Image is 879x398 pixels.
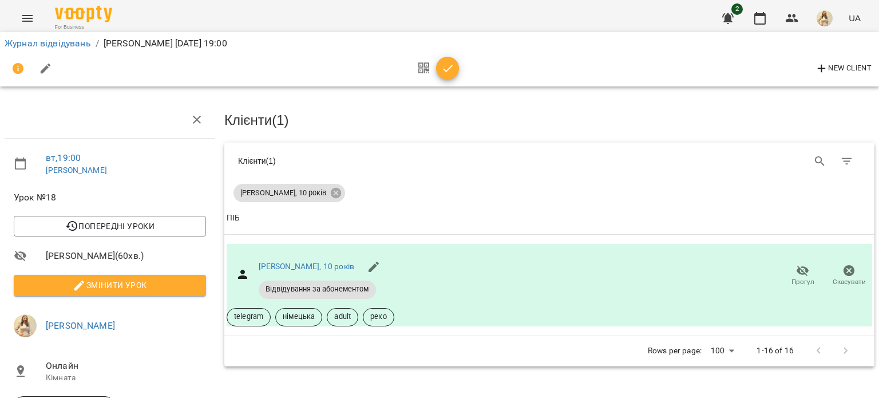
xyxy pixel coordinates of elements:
[23,219,197,233] span: Попередні уроки
[233,188,333,198] span: [PERSON_NAME], 10 років
[46,320,115,331] a: [PERSON_NAME]
[844,7,865,29] button: UA
[806,148,834,175] button: Search
[5,37,874,50] nav: breadcrumb
[5,38,91,49] a: Журнал відвідувань
[46,249,206,263] span: [PERSON_NAME] ( 60 хв. )
[14,216,206,237] button: Попередні уроки
[817,10,833,26] img: 11d8f0996dfd046a8fdfc6cf4aa1cc70.jpg
[23,278,197,292] span: Змінити урок
[833,277,866,287] span: Скасувати
[55,23,112,31] span: For Business
[791,277,814,287] span: Прогул
[96,37,99,50] li: /
[706,342,738,359] div: 100
[14,5,41,32] button: Menu
[826,260,872,292] button: Скасувати
[14,314,37,337] img: 11d8f0996dfd046a8fdfc6cf4aa1cc70.jpg
[14,275,206,295] button: Змінити урок
[227,211,240,225] div: Sort
[779,260,826,292] button: Прогул
[14,191,206,204] span: Урок №18
[233,184,345,202] div: [PERSON_NAME], 10 років
[757,345,793,357] p: 1-16 of 16
[259,284,376,294] span: Відвідування за абонементом
[648,345,702,357] p: Rows per page:
[276,312,322,322] span: німецька
[227,312,270,322] span: telegram
[104,37,227,50] p: [PERSON_NAME] [DATE] 19:00
[55,6,112,22] img: Voopty Logo
[238,155,541,167] div: Клієнти ( 1 )
[46,359,206,373] span: Онлайн
[46,152,81,163] a: вт , 19:00
[363,312,394,322] span: реко
[731,3,743,15] span: 2
[812,60,874,78] button: New Client
[833,148,861,175] button: Фільтр
[849,12,861,24] span: UA
[224,113,874,128] h3: Клієнти ( 1 )
[327,312,358,322] span: adult
[227,211,872,225] span: ПІБ
[227,211,240,225] div: ПІБ
[46,165,107,175] a: [PERSON_NAME]
[259,262,354,271] a: [PERSON_NAME], 10 років
[224,143,874,179] div: Table Toolbar
[815,62,872,76] span: New Client
[46,372,206,384] p: Кімната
